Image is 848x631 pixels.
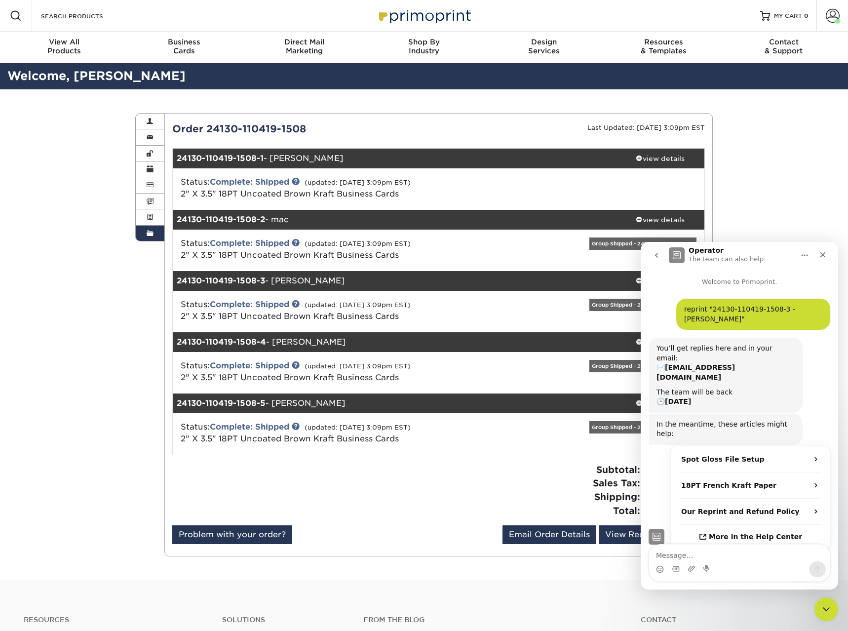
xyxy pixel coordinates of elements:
input: SEARCH PRODUCTS..... [40,10,136,22]
a: 2" X 3.5" 18PT Uncoated Brown Kraft Business Cards [181,250,399,260]
span: Resources [604,38,724,46]
h4: Solutions [222,616,349,624]
strong: 24130-110419-1508-1 [177,154,264,163]
div: Status: [173,176,527,200]
div: Group Shipped - 24130-110419-1508-1 [589,421,696,434]
div: - [PERSON_NAME] [173,149,616,168]
div: Group Shipped - 24130-110419-1508-1 [589,299,696,311]
div: & Support [724,38,844,55]
a: Complete: Shipped [210,300,289,309]
div: view details [616,276,704,286]
small: (updated: [DATE] 3:09pm EST) [305,424,411,431]
a: Direct MailMarketing [244,32,364,63]
small: (updated: [DATE] 3:09pm EST) [305,362,411,370]
strong: 24130-110419-1508-4 [177,337,266,347]
a: view details [616,149,704,168]
a: View Receipt [599,525,667,544]
strong: Total: [613,505,640,516]
div: view details [616,337,704,347]
div: view details [616,398,704,408]
strong: 24130-110419-1508-2 [177,215,265,224]
a: view details [616,332,704,352]
span: Business [124,38,244,46]
div: Status: [173,421,527,445]
a: Complete: Shipped [210,238,289,248]
strong: Sales Tax: [593,477,640,488]
div: Services [484,38,604,55]
a: Contact& Support [724,32,844,63]
a: view details [616,271,704,291]
div: Status: [173,237,527,261]
span: Shop By [364,38,484,46]
h4: Resources [24,616,207,624]
a: Complete: Shipped [210,422,289,432]
a: View AllProducts [4,32,124,63]
iframe: Intercom live chat [641,242,838,590]
div: Group Shipped - 24130-110419-1508-1 [589,360,696,372]
div: Order 24130-110419-1508 [165,121,439,136]
div: Group Shipped - 24130-110419-1508-1 [589,237,696,250]
a: 2" X 3.5" 18PT Uncoated Brown Kraft Business Cards [181,189,399,198]
a: Email Order Details [502,525,596,544]
a: 2" X 3.5" 18PT Uncoated Brown Kraft Business Cards [181,434,399,443]
div: view details [616,154,704,163]
span: MY CART [774,12,802,20]
a: view details [616,394,704,413]
div: view details [616,215,704,225]
div: Status: [173,299,527,322]
a: 2" X 3.5" 18PT Uncoated Brown Kraft Business Cards [181,373,399,382]
strong: 24130-110419-1508-5 [177,398,266,408]
a: 2" X 3.5" 18PT Uncoated Brown Kraft Business Cards [181,312,399,321]
span: 0 [804,12,809,19]
div: - [PERSON_NAME] [173,271,616,291]
span: View All [4,38,124,46]
a: Shop ByIndustry [364,32,484,63]
small: (updated: [DATE] 3:09pm EST) [305,301,411,309]
img: Primoprint [375,5,473,26]
iframe: Intercom live chat [814,597,838,621]
h4: From the Blog [363,616,614,624]
div: Cards [124,38,244,55]
div: Industry [364,38,484,55]
div: Products [4,38,124,55]
div: - [PERSON_NAME] [173,394,616,413]
span: Design [484,38,604,46]
div: - mac [173,210,616,230]
a: Complete: Shipped [210,177,289,187]
a: BusinessCards [124,32,244,63]
a: view details [616,210,704,230]
strong: Shipping: [594,491,640,502]
a: Contact [641,616,824,624]
div: Status: [173,360,527,384]
a: Problem with your order? [172,525,292,544]
small: (updated: [DATE] 3:09pm EST) [305,179,411,186]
